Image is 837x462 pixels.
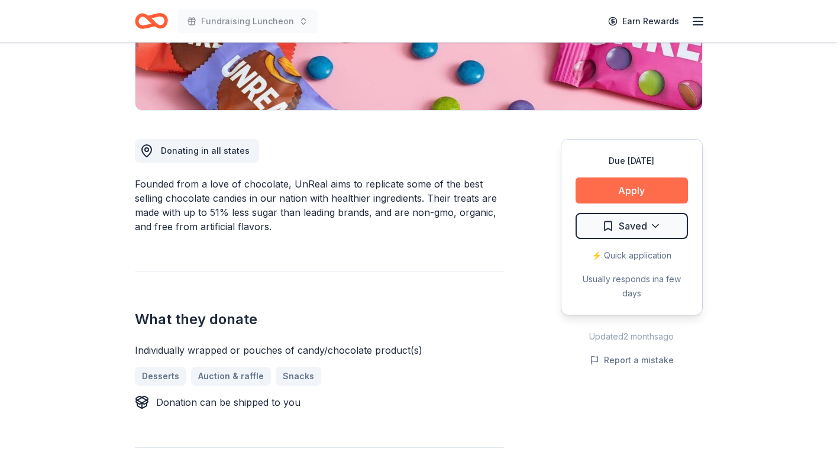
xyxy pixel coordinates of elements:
[191,367,271,386] a: Auction & raffle
[156,395,300,409] div: Donation can be shipped to you
[576,248,688,263] div: ⚡️ Quick application
[276,367,321,386] a: Snacks
[590,353,674,367] button: Report a mistake
[135,177,504,234] div: Founded from a love of chocolate, UnReal aims to replicate some of the best selling chocolate can...
[576,213,688,239] button: Saved
[576,177,688,203] button: Apply
[576,154,688,168] div: Due [DATE]
[135,7,168,35] a: Home
[161,146,250,156] span: Donating in all states
[561,329,703,344] div: Updated 2 months ago
[576,272,688,301] div: Usually responds in a few days
[601,11,686,32] a: Earn Rewards
[135,367,186,386] a: Desserts
[201,14,294,28] span: Fundraising Luncheon
[135,343,504,357] div: Individually wrapped or pouches of candy/chocolate product(s)
[177,9,318,33] button: Fundraising Luncheon
[619,218,647,234] span: Saved
[135,310,504,329] h2: What they donate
